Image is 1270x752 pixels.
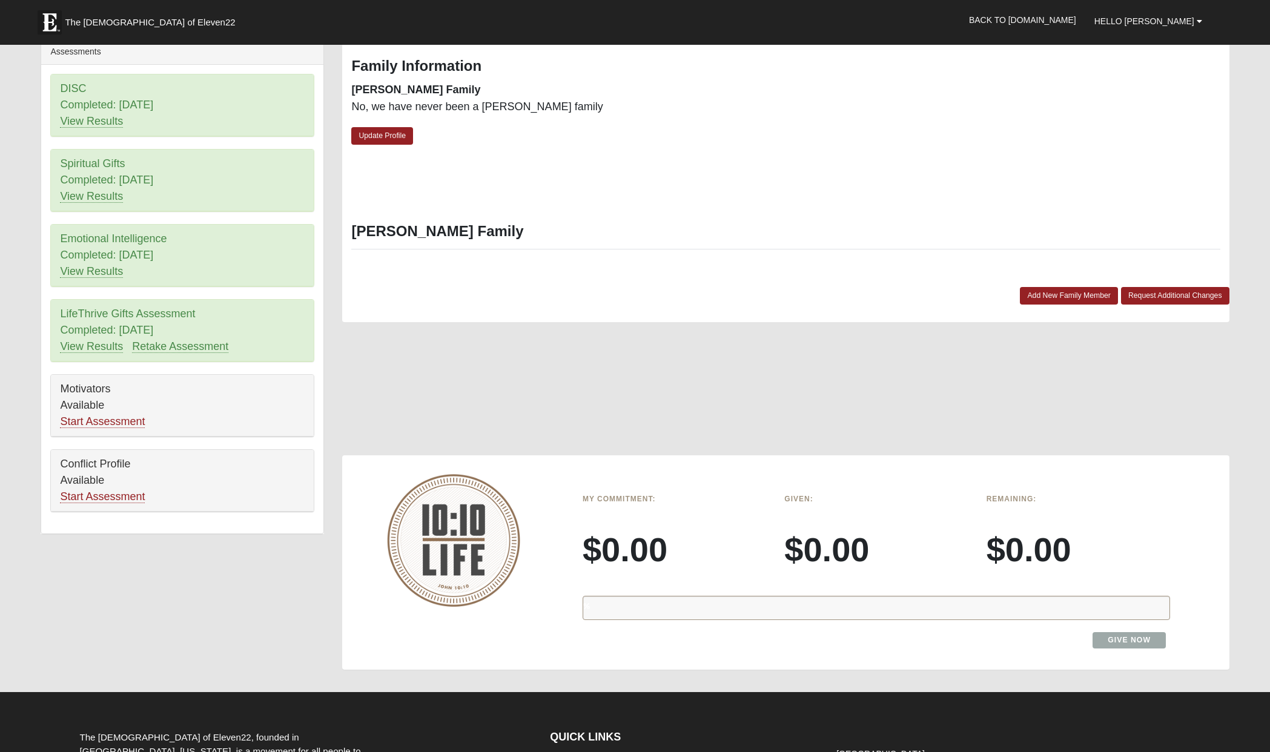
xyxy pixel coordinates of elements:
h3: $0.00 [583,529,766,570]
div: Emotional Intelligence Completed: [DATE] [51,225,314,286]
a: View Results [60,340,123,353]
div: Spiritual Gifts Completed: [DATE] [51,150,314,211]
a: Hello [PERSON_NAME] [1085,6,1211,36]
a: Request Additional Changes [1121,287,1229,305]
h6: Remaining: [987,495,1170,503]
img: 10-10-Life-logo-round-no-scripture.png [387,474,520,607]
a: View Results [60,115,123,128]
a: Add New Family Member [1020,287,1118,305]
img: Eleven22 logo [38,10,62,35]
h3: Family Information [351,58,1220,75]
a: Back to [DOMAIN_NAME] [960,5,1085,35]
div: LifeThrive Gifts Assessment Completed: [DATE] [51,300,314,361]
h4: QUICK LINKS [550,731,814,744]
h3: $0.00 [784,529,968,570]
span: Hello [PERSON_NAME] [1094,16,1194,26]
a: Retake Assessment [132,340,228,353]
a: View Results [60,265,123,278]
a: View Results [60,190,123,203]
h6: Given: [784,495,968,503]
div: Conflict Profile Available [51,450,314,512]
a: Update Profile [351,127,413,145]
h3: $0.00 [987,529,1170,570]
a: Start Assessment [60,490,145,503]
h6: My Commitment: [583,495,766,503]
dt: [PERSON_NAME] Family [351,82,776,98]
h3: [PERSON_NAME] Family [351,223,1220,240]
a: Give Now [1093,632,1166,648]
a: Start Assessment [60,415,145,428]
div: Motivators Available [51,375,314,437]
span: The [DEMOGRAPHIC_DATA] of Eleven22 [65,16,235,28]
dd: No, we have never been a [PERSON_NAME] family [351,99,776,115]
div: DISC Completed: [DATE] [51,74,314,136]
div: Assessments [41,39,323,65]
a: The [DEMOGRAPHIC_DATA] of Eleven22 [31,4,274,35]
